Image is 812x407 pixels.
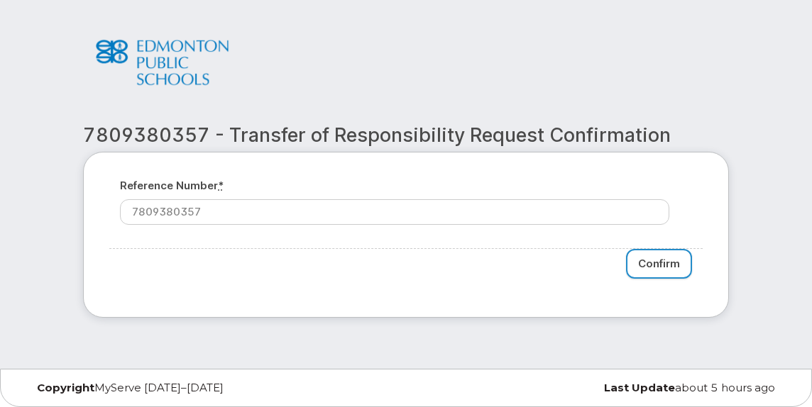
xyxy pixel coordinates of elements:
[37,381,94,394] strong: Copyright
[406,382,786,394] div: about 5 hours ago
[26,382,406,394] div: MyServe [DATE]–[DATE]
[83,125,729,146] h2: 7809380357 - Transfer of Responsibility Request Confirmation
[94,37,231,88] img: Edmonton Public School Boards
[604,381,675,394] strong: Last Update
[626,249,692,279] input: Confirm
[218,179,224,192] abbr: required
[120,178,224,193] label: Reference number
